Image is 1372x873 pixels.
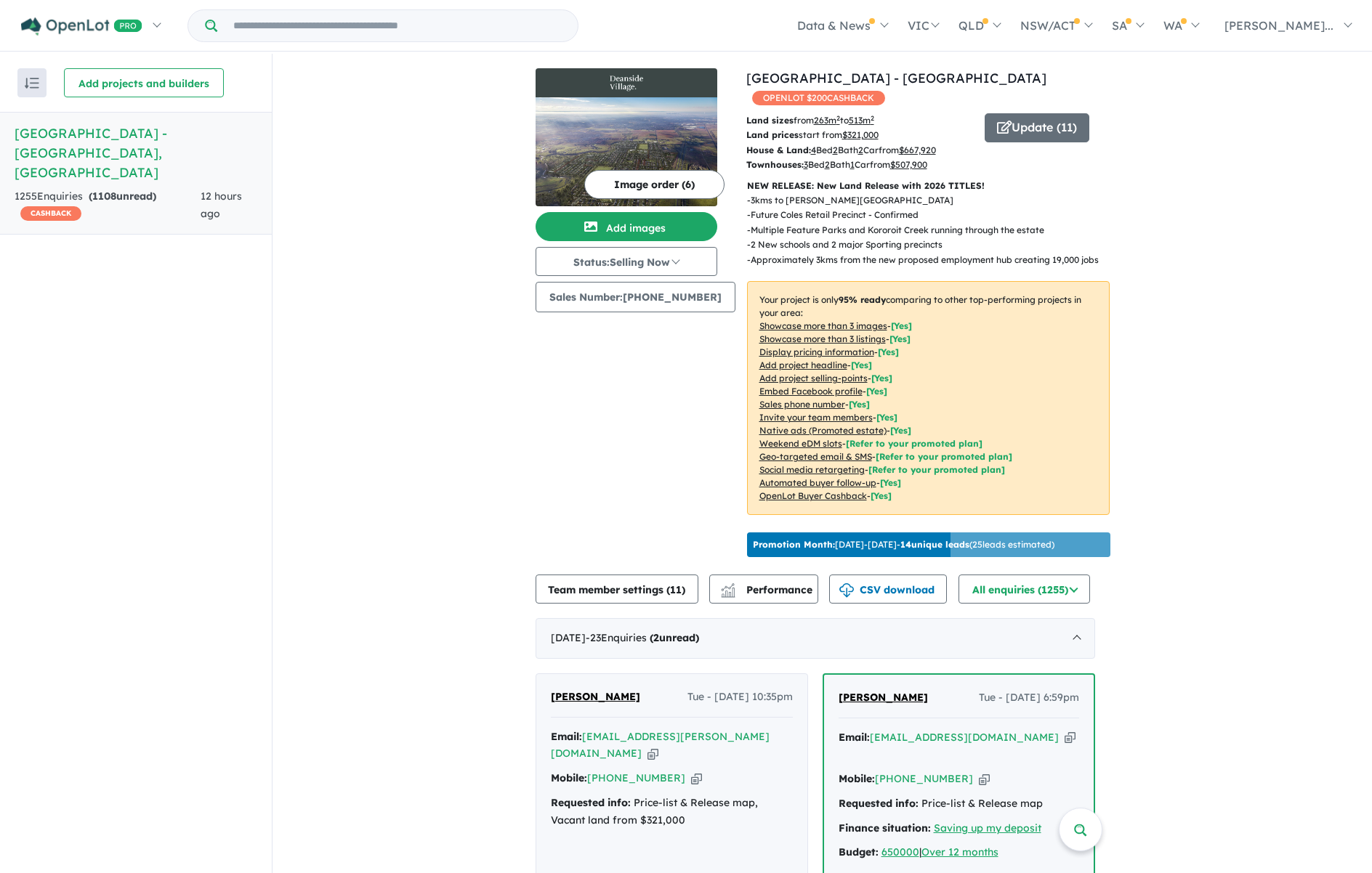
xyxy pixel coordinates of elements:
img: Deanside Village - Deanside Logo [541,74,711,92]
button: Add projects and builders [64,68,224,97]
a: Deanside Village - Deanside LogoDeanside Village - Deanside [536,68,717,206]
strong: Mobile: [551,771,587,784]
a: [EMAIL_ADDRESS][PERSON_NAME][DOMAIN_NAME] [551,730,770,760]
span: [ Yes ] [891,320,912,331]
strong: Finance situation: [839,821,931,835]
h5: [GEOGRAPHIC_DATA] - [GEOGRAPHIC_DATA] , [GEOGRAPHIC_DATA] [15,123,257,182]
img: Deanside Village - Deanside [536,97,717,206]
u: Social media retargeting [759,464,865,475]
u: Add project headline [759,360,847,370]
u: 2 [858,145,863,155]
button: Update (11) [985,113,1089,142]
div: [DATE] [536,618,1095,659]
strong: Mobile: [839,772,875,785]
span: CASHBACK [20,206,81,221]
span: [ Yes ] [851,360,872,370]
u: 4 [811,145,816,155]
span: - 23 Enquir ies [586,631,699,644]
input: Try estate name, suburb, builder or developer [220,10,575,41]
div: 1255 Enquir ies [15,188,201,223]
button: Copy [1065,730,1076,745]
u: Native ads (Promoted estate) [759,425,887,436]
p: start from [746,128,974,142]
b: Promotion Month: [753,539,835,550]
span: [Refer to your promoted plan] [846,438,982,449]
p: NEW RELEASE: New Land Release with 2026 TITLES! [747,179,1110,193]
span: [ Yes ] [889,333,911,344]
u: Embed Facebook profile [759,386,863,397]
img: download icon [839,583,854,598]
a: [PERSON_NAME] [839,689,928,707]
button: CSV download [829,574,947,604]
u: Saving up my deposit [934,821,1041,835]
b: Land sizes [746,115,794,126]
a: [PHONE_NUMBER] [587,771,685,784]
sup: 2 [836,114,840,122]
button: Status:Selling Now [536,247,717,276]
span: [PERSON_NAME] [839,691,928,704]
u: 513 m [849,115,874,126]
p: [DATE] - [DATE] - ( 25 leads estimated) [753,538,1054,551]
b: House & Land: [746,145,811,155]
u: 1 [850,159,855,170]
b: 14 unique leads [900,539,969,550]
sup: 2 [871,114,874,122]
u: $ 321,000 [842,129,879,140]
u: Showcase more than 3 listings [759,333,886,344]
strong: Budget: [839,845,879,858]
strong: Requested info: [839,797,919,810]
strong: Requested info: [551,796,631,809]
b: Townhouses: [746,159,804,170]
u: $ 667,920 [899,145,936,155]
button: Add images [536,212,717,241]
u: 2 [833,145,838,155]
button: Image order (6) [584,170,725,199]
u: Automated buyer follow-up [759,477,876,488]
u: Add project selling-points [759,373,868,383]
p: Your project is only comparing to other top-performing projects in your area: - - - - - - - - - -... [747,281,1110,515]
a: [GEOGRAPHIC_DATA] - [GEOGRAPHIC_DATA] [746,70,1046,86]
span: 1108 [92,190,116,203]
u: OpenLot Buyer Cashback [759,490,867,501]
span: [ Yes ] [878,346,899,357]
b: Land prices [746,129,799,140]
strong: Email: [839,731,870,744]
button: All enquiries (1255) [959,574,1090,604]
button: Performance [709,574,818,604]
span: [Refer to your promoted plan] [868,464,1005,475]
div: Price-list & Release map [839,795,1079,813]
a: [PERSON_NAME] [551,689,640,706]
span: Tue - [DATE] 10:35pm [687,689,793,706]
strong: ( unread) [89,190,156,203]
img: line-chart.svg [721,583,734,591]
span: [Refer to your promoted plan] [876,451,1012,462]
button: Sales Number:[PHONE_NUMBER] [536,282,735,312]
u: 3 [804,159,808,170]
span: [PERSON_NAME] [551,690,640,703]
span: [ Yes ] [876,412,897,423]
u: Geo-targeted email & SMS [759,451,872,462]
p: - Approximately 3kms from the new proposed employment hub creating 19,000 jobs [747,253,1110,267]
span: Tue - [DATE] 6:59pm [979,689,1079,707]
p: from [746,113,974,128]
div: | [839,844,1079,861]
span: [ Yes ] [871,373,892,383]
p: - 3kms to [PERSON_NAME][GEOGRAPHIC_DATA] [747,193,1110,208]
span: [PERSON_NAME]... [1224,18,1333,33]
span: [ Yes ] [849,399,870,410]
span: [Yes] [880,477,901,488]
button: Team member settings (11) [536,574,698,604]
p: - Multiple Feature Parks and Kororoit Creek running through the estate [747,223,1110,237]
span: OPENLOT $ 200 CASHBACK [752,91,885,105]
strong: ( unread) [650,631,699,644]
p: Bed Bath Car from [746,143,974,158]
strong: Email: [551,730,582,743]
u: Weekend eDM slots [759,438,842,449]
span: 2 [653,631,659,644]
p: - Future Coles Retail Precinct - Confirmed [747,208,1110,222]
a: [PHONE_NUMBER] [875,772,973,785]
a: 650000 [881,845,919,858]
b: 95 % ready [839,294,886,305]
p: - 2 New schools and 2 major Sporting precincts [747,237,1110,252]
